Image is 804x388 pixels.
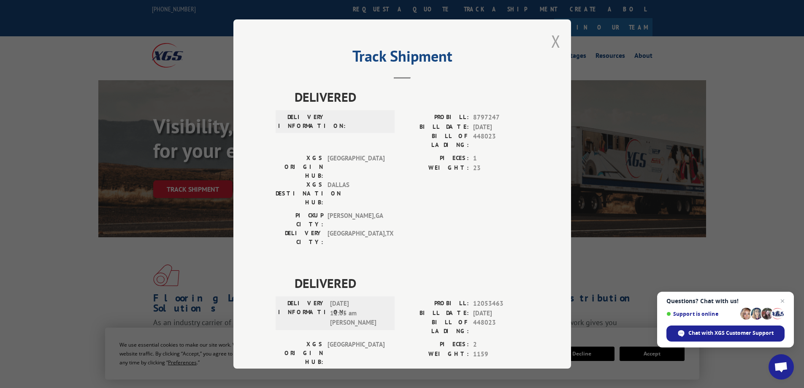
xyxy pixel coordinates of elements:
span: 23 [473,163,529,173]
label: PROBILL: [402,113,469,122]
span: [GEOGRAPHIC_DATA] [328,340,384,366]
button: Close modal [551,30,560,52]
span: [PERSON_NAME] , GA [328,211,384,229]
span: [DATE] 11:05 am [PERSON_NAME] [330,299,387,328]
span: DALLAS [328,180,384,207]
label: XGS DESTINATION HUB: [276,180,323,207]
span: 12053463 [473,299,529,309]
div: Chat with XGS Customer Support [666,326,785,342]
span: 1159 [473,350,529,359]
span: 1 [473,154,529,163]
label: BILL OF LADING: [402,132,469,149]
span: Questions? Chat with us! [666,298,785,304]
label: PICKUP CITY: [276,211,323,229]
span: Close chat [777,296,788,306]
label: XGS ORIGIN HUB: [276,340,323,366]
span: [DATE] [473,122,529,132]
span: [GEOGRAPHIC_DATA] , TX [328,229,384,247]
label: WEIGHT: [402,350,469,359]
label: BILL OF LADING: [402,318,469,336]
span: 2 [473,340,529,350]
label: PIECES: [402,154,469,163]
span: Support is online [666,311,737,317]
label: BILL DATE: [402,309,469,318]
label: PIECES: [402,340,469,350]
label: XGS ORIGIN HUB: [276,154,323,180]
span: Chat with XGS Customer Support [688,329,774,337]
span: DELIVERED [295,87,529,106]
span: 8797247 [473,113,529,122]
span: 448023 [473,132,529,149]
label: DELIVERY INFORMATION: [278,299,326,328]
h2: Track Shipment [276,50,529,66]
span: 448023 [473,318,529,336]
label: DELIVERY CITY: [276,229,323,247]
span: [DATE] [473,309,529,318]
label: BILL DATE: [402,122,469,132]
span: DELIVERED [295,274,529,293]
label: PROBILL: [402,299,469,309]
label: DELIVERY INFORMATION: [278,113,326,130]
span: [GEOGRAPHIC_DATA] [328,154,384,180]
label: WEIGHT: [402,163,469,173]
div: Open chat [769,354,794,380]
